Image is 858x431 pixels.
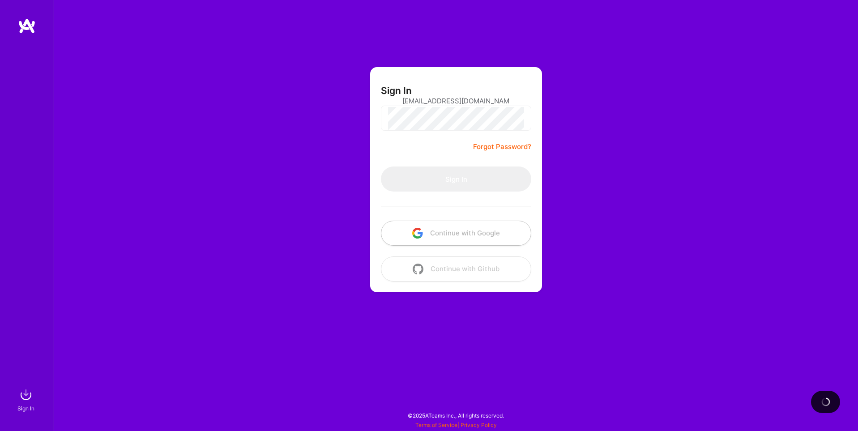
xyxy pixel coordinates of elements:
[415,422,457,428] a: Terms of Service
[381,166,531,192] button: Sign In
[19,386,35,413] a: sign inSign In
[381,221,531,246] button: Continue with Google
[381,85,412,96] h3: Sign In
[413,264,423,274] img: icon
[473,141,531,152] a: Forgot Password?
[402,90,510,112] input: Email...
[54,404,858,427] div: © 2025 ATeams Inc., All rights reserved.
[461,422,497,428] a: Privacy Policy
[415,422,497,428] span: |
[820,396,832,408] img: loading
[381,256,531,282] button: Continue with Github
[17,386,35,404] img: sign in
[17,404,34,413] div: Sign In
[412,228,423,239] img: icon
[18,18,36,34] img: logo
